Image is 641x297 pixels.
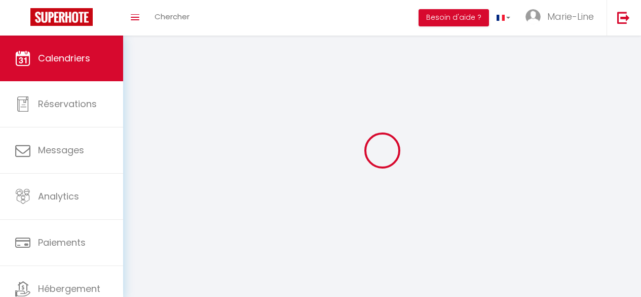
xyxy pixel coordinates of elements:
span: Réservations [38,97,97,110]
span: Marie-Line [547,10,594,23]
span: Calendriers [38,52,90,64]
span: Hébergement [38,282,100,295]
span: Chercher [155,11,190,22]
span: Analytics [38,190,79,203]
button: Besoin d'aide ? [419,9,489,26]
img: logout [617,11,630,24]
img: Super Booking [30,8,93,26]
img: ... [525,9,541,24]
span: Paiements [38,236,86,249]
span: Messages [38,144,84,156]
